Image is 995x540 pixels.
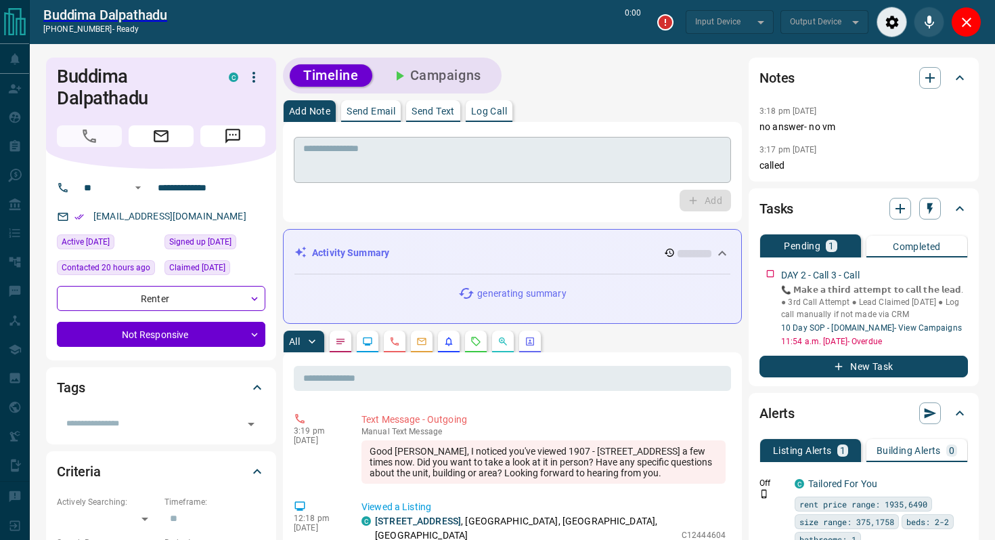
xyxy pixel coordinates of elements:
[781,323,962,333] a: 10 Day SOP - [DOMAIN_NAME]- View Campaigns
[389,336,400,347] svg: Calls
[57,125,122,147] span: Call
[242,415,261,434] button: Open
[361,427,390,436] span: manual
[759,192,968,225] div: Tasks
[335,336,346,347] svg: Notes
[57,455,265,488] div: Criteria
[200,125,265,147] span: Message
[949,446,954,455] p: 0
[759,106,817,116] p: 3:18 pm [DATE]
[877,7,907,37] div: Audio Settings
[294,426,341,436] p: 3:19 pm
[759,402,795,424] h2: Alerts
[294,436,341,445] p: [DATE]
[906,515,949,528] span: beds: 2-2
[759,120,968,134] p: no answer- no vm
[799,497,927,511] span: rent price range: 1935,6490
[781,268,860,283] p: DAY 2 - Call 3 - Call
[759,477,787,489] p: Off
[361,500,726,514] p: Viewed a Listing
[625,7,641,37] p: 0:00
[416,336,427,347] svg: Emails
[164,234,265,253] div: Fri Feb 09 2024
[375,516,461,526] a: [STREET_ADDRESS]
[362,336,373,347] svg: Lead Browsing Activity
[57,371,265,404] div: Tags
[164,496,265,508] p: Timeframe:
[412,106,455,116] p: Send Text
[893,242,941,251] p: Completed
[759,62,968,94] div: Notes
[799,515,894,528] span: size range: 375,1758
[361,427,726,436] p: Text Message
[497,336,508,347] svg: Opportunities
[840,446,845,455] p: 1
[169,235,231,249] span: Signed up [DATE]
[164,260,265,279] div: Fri Oct 03 2025
[62,235,110,249] span: Active [DATE]
[470,336,481,347] svg: Requests
[759,159,968,173] p: called
[57,234,158,253] div: Sat Oct 11 2025
[759,489,769,499] svg: Push Notification Only
[93,211,246,222] a: [EMAIL_ADDRESS][DOMAIN_NAME]
[914,7,944,37] div: Mute
[289,337,300,346] p: All
[74,212,84,222] svg: Email Verified
[62,261,150,274] span: Contacted 20 hours ago
[116,24,139,34] span: ready
[312,246,389,260] p: Activity Summary
[43,23,167,35] p: [PHONE_NUMBER] -
[378,64,495,87] button: Campaigns
[828,241,834,251] p: 1
[784,241,820,251] p: Pending
[229,72,238,82] div: condos.ca
[877,446,941,455] p: Building Alerts
[443,336,454,347] svg: Listing Alerts
[294,523,341,533] p: [DATE]
[951,7,981,37] div: Close
[57,322,265,347] div: Not Responsive
[808,478,877,489] a: Tailored For You
[759,397,968,430] div: Alerts
[57,260,158,279] div: Tue Oct 14 2025
[290,64,372,87] button: Timeline
[57,377,85,398] h2: Tags
[471,106,507,116] p: Log Call
[759,198,793,220] h2: Tasks
[129,125,194,147] span: Email
[294,241,730,266] div: Activity Summary
[289,106,330,116] p: Add Note
[294,514,341,523] p: 12:18 pm
[361,413,726,427] p: Text Message - Outgoing
[57,66,208,109] h1: Buddima Dalpathadu
[361,440,726,484] div: Good [PERSON_NAME], I noticed you've viewed 1907 - [STREET_ADDRESS] a few times now. Did you want...
[57,461,101,482] h2: Criteria
[130,180,146,196] button: Open
[169,261,225,274] span: Claimed [DATE]
[57,496,158,508] p: Actively Searching:
[759,67,795,89] h2: Notes
[781,284,968,320] p: 📞 𝗠𝗮𝗸𝗲 𝗮 𝘁𝗵𝗶𝗿𝗱 𝗮𝘁𝘁𝗲𝗺𝗽𝘁 𝘁𝗼 𝗰𝗮𝗹𝗹 𝘁𝗵𝗲 𝗹𝗲𝗮𝗱. ● 3rd Call Attempt ● Lead Claimed [DATE] ● Log call manu...
[773,446,832,455] p: Listing Alerts
[43,7,167,23] a: Buddima Dalpathadu
[759,356,968,377] button: New Task
[795,479,804,489] div: condos.ca
[361,516,371,526] div: condos.ca
[477,287,566,301] p: generating summary
[57,286,265,311] div: Renter
[347,106,395,116] p: Send Email
[525,336,535,347] svg: Agent Actions
[759,145,817,154] p: 3:17 pm [DATE]
[781,335,968,348] p: 11:54 a.m. [DATE] - Overdue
